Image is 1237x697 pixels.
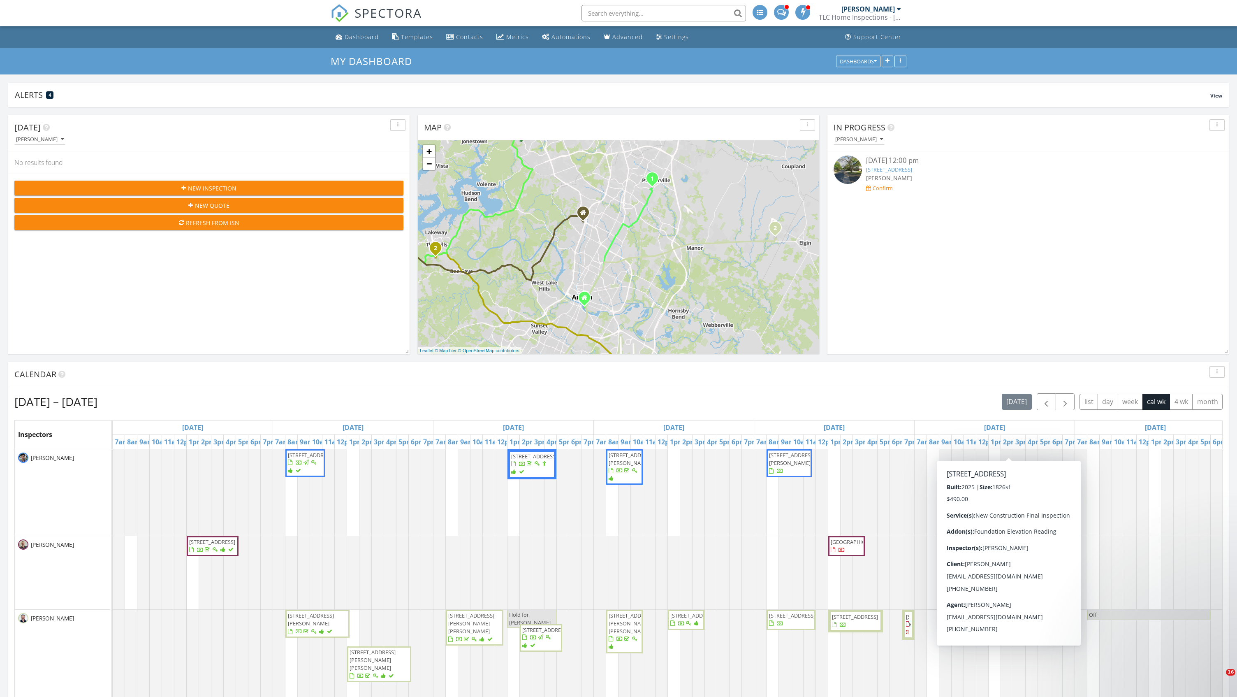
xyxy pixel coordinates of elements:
[583,212,588,217] div: 2211 CR 403, Marble Falls TX 78654
[29,541,76,549] span: [PERSON_NAME]
[1050,435,1069,448] a: 6pm
[661,421,686,434] a: Go to August 27, 2025
[483,435,505,448] a: 11am
[433,435,452,448] a: 7am
[509,611,551,626] span: Hold for [PERSON_NAME]
[14,393,97,410] h2: [DATE] – [DATE]
[224,435,242,448] a: 4pm
[14,181,403,195] button: New Inspection
[656,435,678,448] a: 12pm
[631,435,653,448] a: 10am
[609,612,655,635] span: [STREET_ADDRESS][PERSON_NAME][PERSON_NAME]
[359,435,378,448] a: 2pm
[828,435,847,448] a: 1pm
[842,30,905,45] a: Support Center
[310,435,332,448] a: 10am
[836,56,880,67] button: Dashboards
[1100,435,1118,448] a: 9am
[435,348,457,353] a: © MapTiler
[409,435,427,448] a: 6pm
[248,435,267,448] a: 6pm
[816,435,838,448] a: 12pm
[840,58,877,64] div: Dashboards
[853,33,901,41] div: Support Center
[866,156,1190,166] div: [DATE] 12:00 pm
[834,156,862,184] img: streetview
[952,435,974,448] a: 10am
[446,435,464,448] a: 8am
[125,435,144,448] a: 8am
[458,348,519,353] a: © OpenStreetMap contributors
[1186,435,1205,448] a: 4pm
[991,538,1037,546] span: [STREET_ADDRESS]
[902,435,921,448] a: 7pm
[841,5,895,13] div: [PERSON_NAME]
[18,539,28,550] img: image000001.jpg
[14,215,403,230] button: Refresh from ISN
[906,613,952,620] span: [STREET_ADDRESS]
[420,348,433,353] a: Leaflet
[1098,394,1118,410] button: day
[539,30,594,45] a: Automations (Advanced)
[769,451,815,467] span: [STREET_ADDRESS][PERSON_NAME]
[189,538,235,546] span: [STREET_ADDRESS]
[285,435,304,448] a: 8am
[8,151,410,174] div: No results found
[174,435,197,448] a: 12pm
[791,435,813,448] a: 10am
[569,435,588,448] a: 6pm
[288,612,334,627] span: [STREET_ADDRESS][PERSON_NAME]
[775,228,780,232] div: 13512 Barn Chime St , Elgin, Texas 78621
[288,451,334,459] span: [STREET_ADDRESS]
[18,430,52,439] span: Inspectors
[180,421,205,434] a: Go to August 24, 2025
[915,435,933,448] a: 7am
[211,435,230,448] a: 3pm
[298,435,316,448] a: 9am
[769,612,815,619] span: [STREET_ADDRESS]
[964,435,986,448] a: 11am
[1226,669,1235,676] span: 16
[643,435,665,448] a: 11am
[767,435,785,448] a: 8am
[332,30,382,45] a: Dashboard
[1174,435,1192,448] a: 3pm
[927,435,945,448] a: 8am
[236,435,255,448] a: 5pm
[618,435,637,448] a: 9am
[423,158,435,170] a: Zoom out
[15,89,1210,100] div: Alerts
[584,297,589,302] div: 54 Rainey St, Austin TX 78701
[668,435,686,448] a: 1pm
[341,421,366,434] a: Go to August 25, 2025
[1118,394,1143,410] button: week
[754,435,773,448] a: 7am
[866,184,893,192] a: Confirm
[557,435,575,448] a: 5pm
[532,435,551,448] a: 3pm
[651,176,654,182] i: 1
[261,435,279,448] a: 7pm
[1056,393,1075,410] button: Next
[1038,435,1056,448] a: 5pm
[1143,421,1168,434] a: Go to August 30, 2025
[609,451,655,467] span: [STREET_ADDRESS][PERSON_NAME]
[866,166,912,173] a: [STREET_ADDRESS]
[495,435,517,448] a: 12pm
[14,369,56,380] span: Calendar
[195,201,229,210] span: New Quote
[600,30,646,45] a: Advanced
[866,174,912,182] span: [PERSON_NAME]
[113,435,131,448] a: 7am
[14,122,41,133] span: [DATE]
[384,435,403,448] a: 4pm
[18,453,28,463] img: screen_shot_20240104_at_10.19.11_am.png
[443,30,486,45] a: Contacts
[878,435,896,448] a: 5pm
[137,435,156,448] a: 9am
[1087,435,1106,448] a: 8am
[423,145,435,158] a: Zoom in
[345,33,379,41] div: Dashboard
[350,648,396,671] span: [STREET_ADDRESS][PERSON_NAME][PERSON_NAME]
[1001,435,1019,448] a: 2pm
